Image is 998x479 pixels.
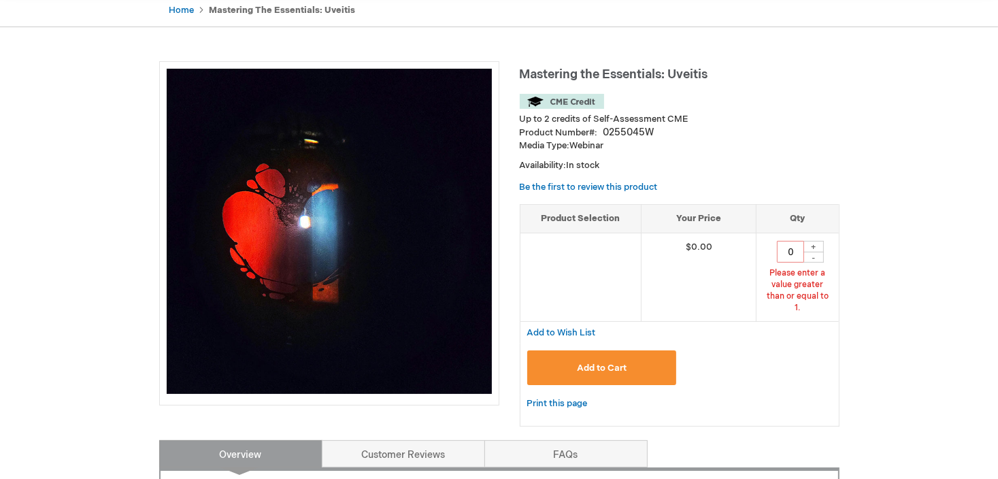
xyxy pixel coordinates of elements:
[527,327,596,338] a: Add to Wish List
[527,395,588,412] a: Print this page
[641,205,756,233] th: Your Price
[322,440,485,467] a: Customer Reviews
[159,440,322,467] a: Overview
[167,69,492,394] img: Mastering the Essentials: Uveitis
[567,160,600,171] span: In stock
[520,127,598,138] strong: Product Number
[777,241,804,263] input: Qty
[803,241,824,252] div: +
[520,182,658,193] a: Be the first to review this product
[520,139,839,152] p: Webinar
[520,94,604,109] img: CME Credit
[520,205,642,233] th: Product Selection
[763,267,831,314] div: Please enter a value greater than or equal to 1.
[520,159,839,172] p: Availability:
[603,126,654,139] div: 0255045W
[756,205,839,233] th: Qty
[803,252,824,263] div: -
[527,327,596,338] span: Add to Wish List
[641,233,756,322] td: $0.00
[520,113,839,126] li: Up to 2 credits of Self-Assessment CME
[577,363,627,374] span: Add to Cart
[520,140,570,151] strong: Media Type:
[210,5,356,16] strong: Mastering the Essentials: Uveitis
[169,5,195,16] a: Home
[520,67,708,82] span: Mastering the Essentials: Uveitis
[527,350,677,385] button: Add to Cart
[484,440,648,467] a: FAQs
